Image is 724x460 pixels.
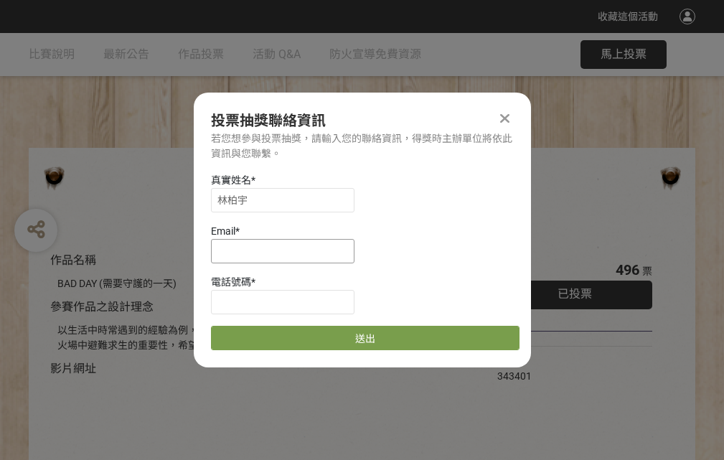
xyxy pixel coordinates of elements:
[50,300,154,314] span: 參賽作品之設計理念
[211,110,514,131] div: 投票抽獎聯絡資訊
[580,40,667,69] button: 馬上投票
[253,33,301,76] a: 活動 Q&A
[211,131,514,161] div: 若您想參與投票抽獎，請輸入您的聯絡資訊，得獎時主辦單位將依此資訊與您聯繫。
[103,33,149,76] a: 最新公告
[329,33,421,76] a: 防火宣導免費資源
[178,33,224,76] a: 作品投票
[616,261,639,278] span: 496
[211,225,235,237] span: Email
[642,266,652,277] span: 票
[535,354,607,368] iframe: Facebook Share
[29,33,75,76] a: 比賽說明
[178,47,224,61] span: 作品投票
[57,276,454,291] div: BAD DAY (需要守護的一天)
[211,174,251,186] span: 真實姓名
[253,47,301,61] span: 活動 Q&A
[50,362,96,375] span: 影片網址
[558,287,592,301] span: 已投票
[601,47,647,61] span: 馬上投票
[57,323,454,353] div: 以生活中時常遇到的經驗為例，透過對比的方式宣傳住宅用火災警報器、家庭逃生計畫及火場中避難求生的重要性，希望透過趣味的短影音讓更多人認識到更多的防火觀念。
[211,326,520,350] button: 送出
[103,47,149,61] span: 最新公告
[50,253,96,267] span: 作品名稱
[598,11,658,22] span: 收藏這個活動
[29,47,75,61] span: 比賽說明
[329,47,421,61] span: 防火宣導免費資源
[211,276,251,288] span: 電話號碼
